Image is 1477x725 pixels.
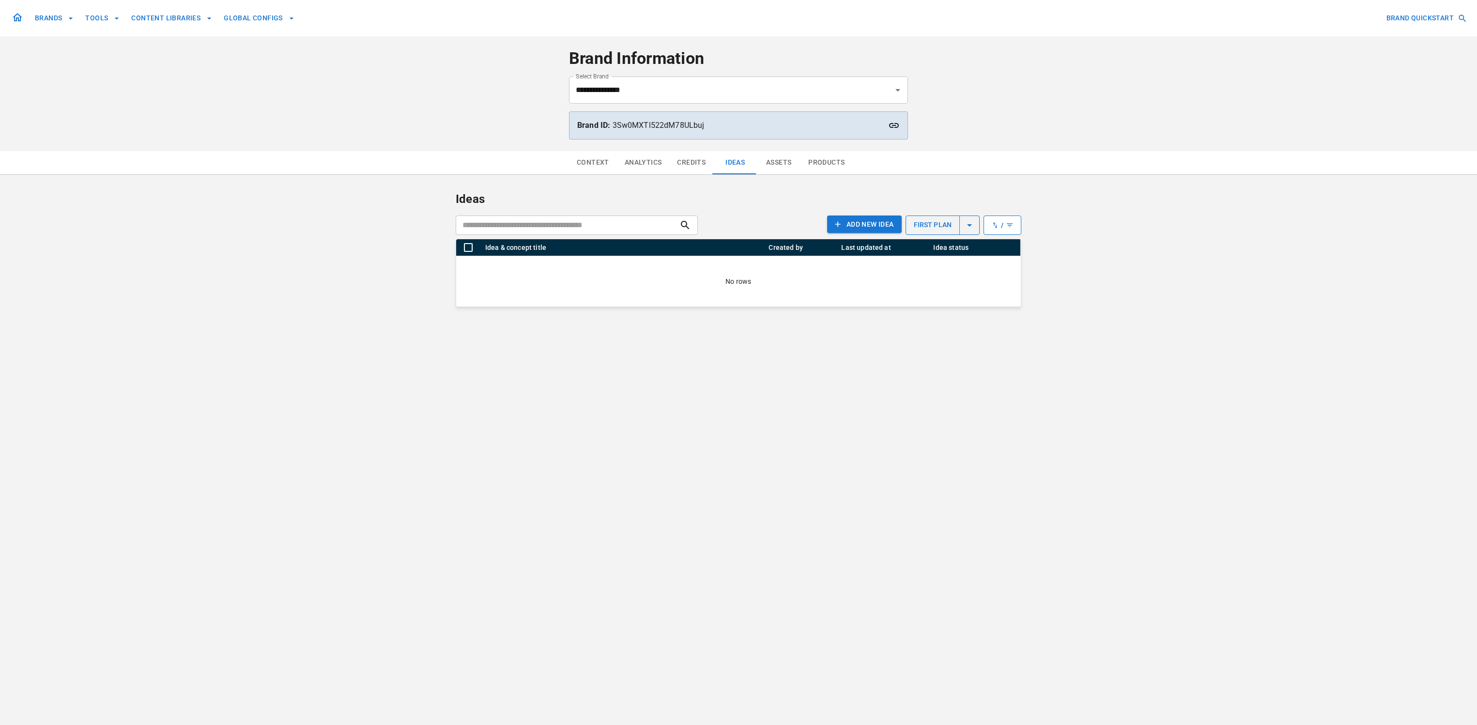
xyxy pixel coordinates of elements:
[827,216,902,235] a: Add NEW IDEA
[713,151,757,174] button: Ideas
[31,9,77,27] button: BRANDS
[906,216,980,235] button: first plan
[456,256,1020,307] div: No rows
[800,151,852,174] button: Products
[921,245,926,250] button: Menu
[933,244,969,251] div: Idea status
[1383,9,1469,27] button: BRAND QUICKSTART
[577,120,900,131] p: 3Sw0MXTl522dM78ULbuj
[617,151,670,174] button: Analytics
[757,151,800,174] button: Assets
[127,9,216,27] button: CONTENT LIBRARIES
[576,72,609,80] label: Select Brand
[891,83,905,97] button: Open
[485,244,546,251] div: Idea & concept title
[569,48,908,69] h4: Brand Information
[1013,245,1018,250] button: Menu
[841,244,891,251] div: Last updated at
[756,245,761,250] button: Menu
[569,151,617,174] button: Context
[669,151,713,174] button: Credits
[81,9,123,27] button: TOOLS
[577,121,610,130] strong: Brand ID:
[220,9,298,27] button: GLOBAL CONFIGS
[829,245,834,250] button: Menu
[456,190,1021,208] p: Ideas
[827,216,902,233] button: Add NEW IDEA
[906,214,959,236] p: first plan
[769,244,803,251] div: Created by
